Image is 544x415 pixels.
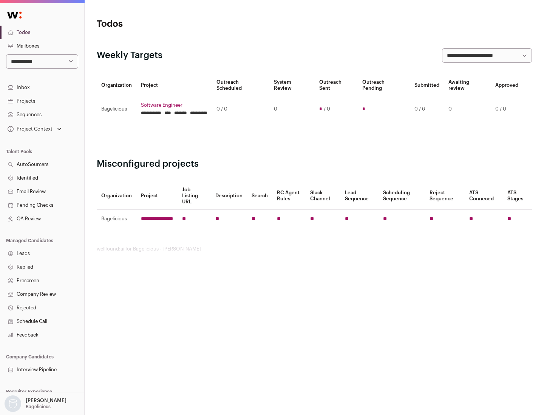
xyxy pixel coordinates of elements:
[97,182,136,210] th: Organization
[306,182,340,210] th: Slack Channel
[97,210,136,228] td: Bagelicious
[425,182,465,210] th: Reject Sequence
[324,106,330,112] span: / 0
[358,75,410,96] th: Outreach Pending
[272,182,305,210] th: RC Agent Rules
[26,404,51,410] p: Bagelicious
[97,18,242,30] h1: Todos
[6,126,53,132] div: Project Context
[269,75,314,96] th: System Review
[269,96,314,122] td: 0
[491,96,523,122] td: 0 / 0
[491,75,523,96] th: Approved
[340,182,379,210] th: Lead Sequence
[178,182,211,210] th: Job Listing URL
[410,75,444,96] th: Submitted
[141,102,207,108] a: Software Engineer
[3,395,68,412] button: Open dropdown
[211,182,247,210] th: Description
[97,75,136,96] th: Organization
[503,182,532,210] th: ATS Stages
[97,158,532,170] h2: Misconfigured projects
[212,75,269,96] th: Outreach Scheduled
[6,124,63,134] button: Open dropdown
[410,96,444,122] td: 0 / 6
[212,96,269,122] td: 0 / 0
[465,182,502,210] th: ATS Conneced
[247,182,272,210] th: Search
[444,75,491,96] th: Awaiting review
[97,49,162,61] h2: Weekly Targets
[444,96,491,122] td: 0
[97,246,532,252] footer: wellfound:ai for Bagelicious - [PERSON_NAME]
[136,75,212,96] th: Project
[3,8,26,23] img: Wellfound
[97,96,136,122] td: Bagelicious
[136,182,178,210] th: Project
[26,398,66,404] p: [PERSON_NAME]
[315,75,358,96] th: Outreach Sent
[379,182,425,210] th: Scheduling Sequence
[5,395,21,412] img: nopic.png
